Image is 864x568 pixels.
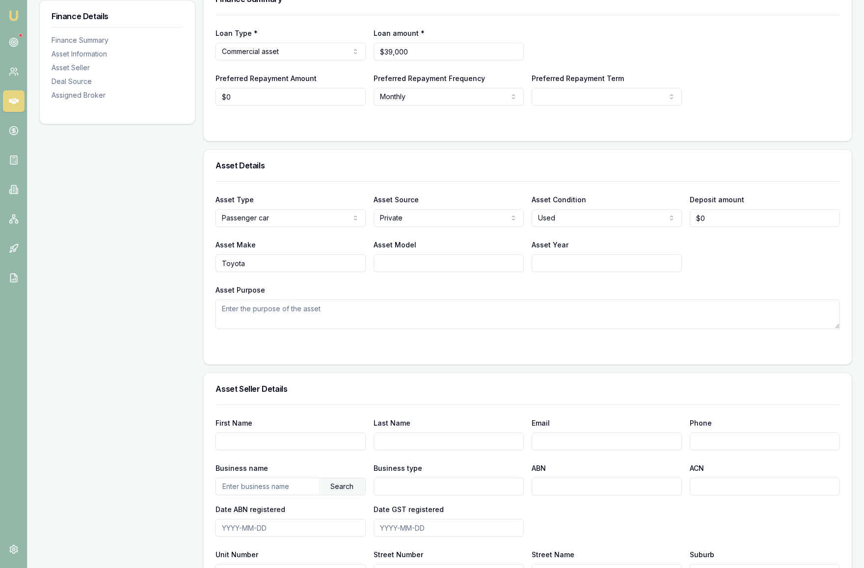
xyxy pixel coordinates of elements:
[216,195,254,204] label: Asset Type
[52,90,183,100] div: Assigned Broker
[216,419,252,427] label: First Name
[690,195,744,204] label: Deposit amount
[216,550,258,559] label: Unit Number
[690,464,704,472] label: ACN
[690,550,714,559] label: Suburb
[374,464,422,472] label: Business type
[216,505,285,514] label: Date ABN registered
[374,419,410,427] label: Last Name
[216,519,366,537] input: YYYY-MM-DD
[374,43,524,60] input: $
[374,74,485,82] label: Preferred Repayment Frequency
[216,478,319,494] input: Enter business name
[374,519,524,537] input: YYYY-MM-DD
[374,550,423,559] label: Street Number
[532,419,550,427] label: Email
[52,77,183,86] div: Deal Source
[216,464,268,472] label: Business name
[52,49,183,59] div: Asset Information
[690,209,840,227] input: $
[216,88,366,106] input: $
[8,10,20,22] img: emu-icon-u.png
[216,162,840,169] h3: Asset Details
[52,63,183,73] div: Asset Seller
[216,385,840,393] h3: Asset Seller Details
[374,505,444,514] label: Date GST registered
[374,241,416,249] label: Asset Model
[216,29,258,37] label: Loan Type *
[374,29,425,37] label: Loan amount *
[532,241,568,249] label: Asset Year
[319,478,365,495] div: Search
[216,241,256,249] label: Asset Make
[216,286,265,294] label: Asset Purpose
[532,74,624,82] label: Preferred Repayment Term
[52,35,183,45] div: Finance Summary
[216,74,317,82] label: Preferred Repayment Amount
[52,12,183,20] h3: Finance Details
[532,550,574,559] label: Street Name
[532,464,546,472] label: ABN
[374,195,419,204] label: Asset Source
[532,195,586,204] label: Asset Condition
[690,419,712,427] label: Phone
